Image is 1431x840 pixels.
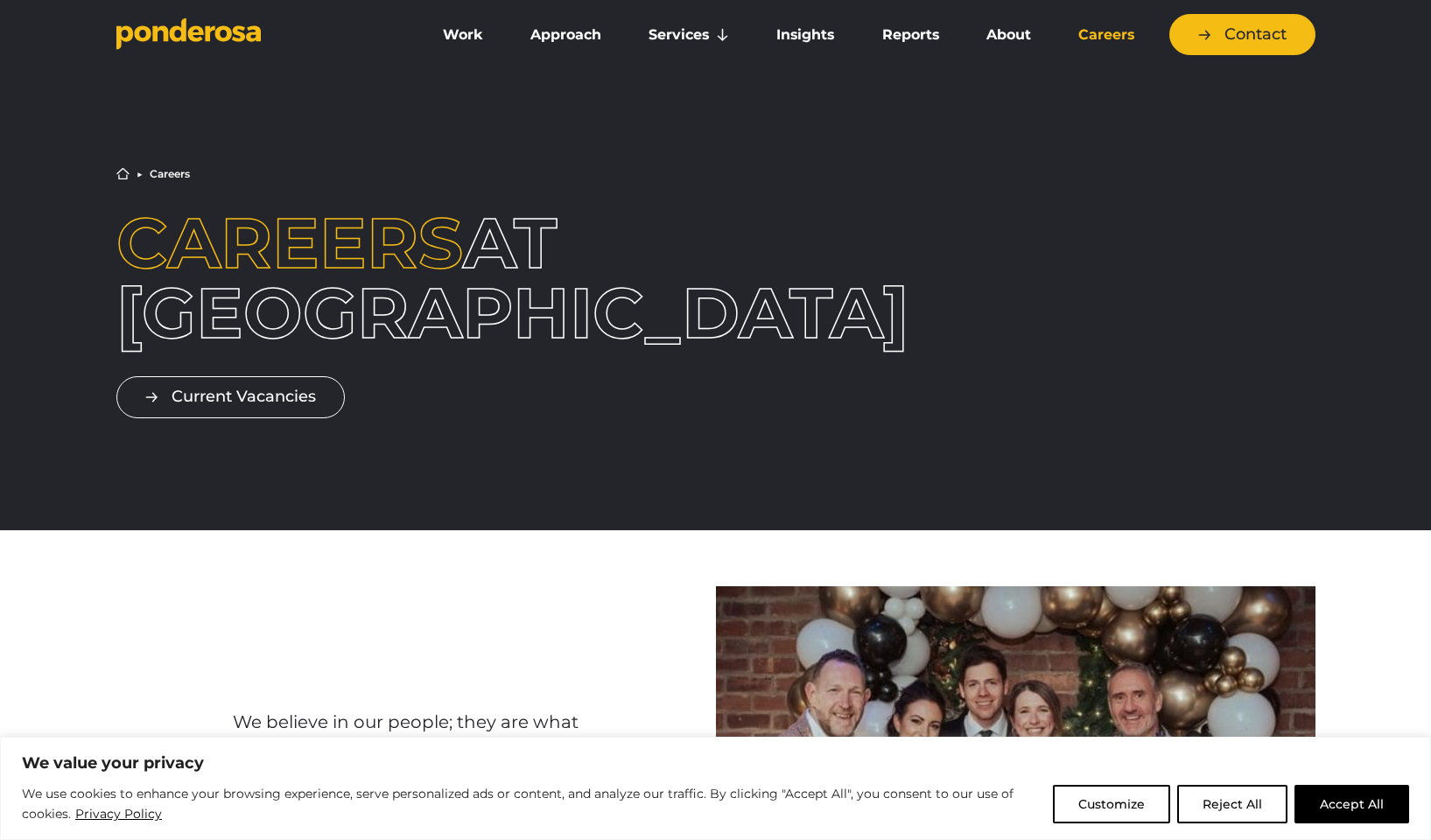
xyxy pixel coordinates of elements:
li: Careers [150,169,190,179]
a: Careers [1058,17,1154,53]
button: Customize [1053,785,1170,823]
p: We use cookies to enhance your browsing experience, serve personalized ads or content, and analyz... [22,784,1040,825]
p: We value your privacy [22,752,1409,773]
a: Services [628,17,749,53]
a: Current Vacancies [116,376,345,417]
a: Insights [756,17,854,53]
a: Approach [510,17,621,53]
a: Reports [862,17,959,53]
span: Careers [116,200,463,285]
button: Reject All [1177,785,1287,823]
a: Home [116,167,130,180]
a: Work [423,17,503,53]
h1: at [GEOGRAPHIC_DATA] [116,208,600,348]
a: About [966,17,1051,53]
li: ▶︎ [137,169,143,179]
button: Accept All [1294,785,1409,823]
a: Privacy Policy [74,803,163,824]
a: Contact [1169,14,1315,55]
a: Go to homepage [116,17,396,52]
